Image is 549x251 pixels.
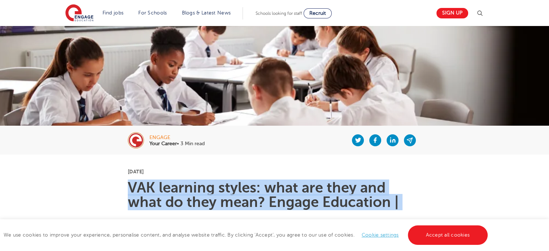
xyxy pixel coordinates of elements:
a: Accept all cookies [408,225,488,245]
div: engage [149,135,205,140]
p: • 3 Min read [149,141,205,146]
img: Engage Education [65,4,93,22]
b: Your Career [149,141,177,146]
span: Recruit [309,10,326,16]
a: Blogs & Latest News [182,10,231,16]
a: For Schools [138,10,167,16]
span: We use cookies to improve your experience, personalise content, and analyse website traffic. By c... [4,232,489,238]
a: Sign up [436,8,468,18]
a: Find jobs [103,10,124,16]
h1: VAK learning styles: what are they and what do they mean? Engage Education | [128,181,421,209]
a: Recruit [304,8,332,18]
span: Schools looking for staff [256,11,302,16]
p: [DATE] [128,169,421,174]
a: Cookie settings [362,232,399,238]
